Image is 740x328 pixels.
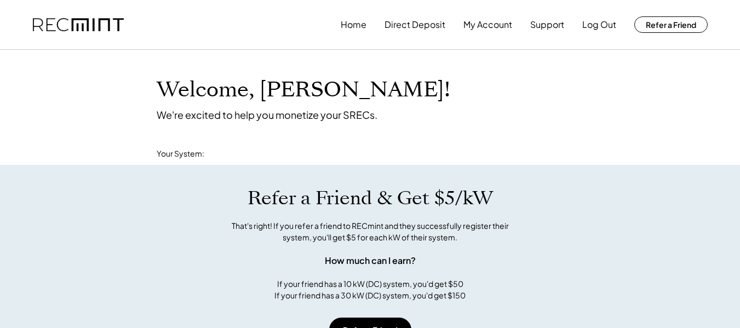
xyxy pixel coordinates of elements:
button: Direct Deposit [385,14,445,36]
h1: Welcome, [PERSON_NAME]! [157,77,450,103]
button: Support [530,14,564,36]
button: My Account [463,14,512,36]
h1: Refer a Friend & Get $5/kW [248,187,493,210]
div: How much can I earn? [325,254,416,267]
div: We're excited to help you monetize your SRECs. [157,108,377,121]
div: That's right! If you refer a friend to RECmint and they successfully register their system, you'l... [220,220,521,243]
button: Log Out [582,14,616,36]
div: If your friend has a 10 kW (DC) system, you'd get $50 If your friend has a 30 kW (DC) system, you... [274,278,466,301]
img: recmint-logotype%403x.png [33,18,124,32]
button: Refer a Friend [634,16,708,33]
div: Your System: [157,148,204,159]
button: Home [341,14,366,36]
